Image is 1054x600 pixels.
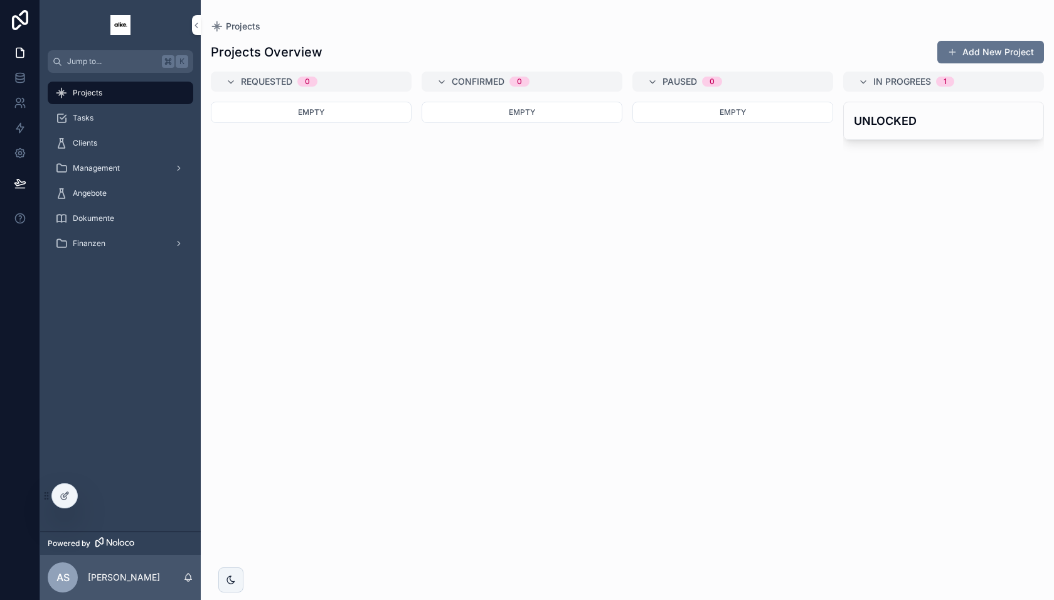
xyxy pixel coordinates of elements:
div: 0 [517,77,522,87]
img: App logo [110,15,130,35]
span: Dokumente [73,213,114,223]
span: Clients [73,138,97,148]
a: UNLOCKED [843,102,1044,140]
span: Powered by [48,538,90,549]
h1: Projects Overview [211,43,322,61]
div: scrollable content [40,73,201,271]
span: Angebote [73,188,107,198]
span: Projects [73,88,102,98]
span: Empty [509,107,535,117]
button: Jump to...K [48,50,193,73]
a: Tasks [48,107,193,129]
a: Clients [48,132,193,154]
a: Management [48,157,193,179]
span: Requested [241,75,292,88]
span: Confirmed [452,75,504,88]
a: Angebote [48,182,193,205]
a: Powered by [40,532,201,555]
p: [PERSON_NAME] [88,571,160,584]
a: Dokumente [48,207,193,230]
span: In Progrees [873,75,931,88]
span: Jump to... [67,56,157,67]
span: AS [56,570,70,585]
span: K [177,56,187,67]
a: Finanzen [48,232,193,255]
span: Empty [720,107,746,117]
div: 1 [944,77,947,87]
span: Empty [298,107,324,117]
button: Add New Project [937,41,1044,63]
span: Finanzen [73,238,105,249]
span: Management [73,163,120,173]
span: Tasks [73,113,93,123]
a: Projects [211,20,260,33]
a: Projects [48,82,193,104]
div: 0 [305,77,310,87]
div: 0 [710,77,715,87]
h4: UNLOCKED [854,112,1033,129]
span: Projects [226,20,260,33]
span: Paused [663,75,697,88]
